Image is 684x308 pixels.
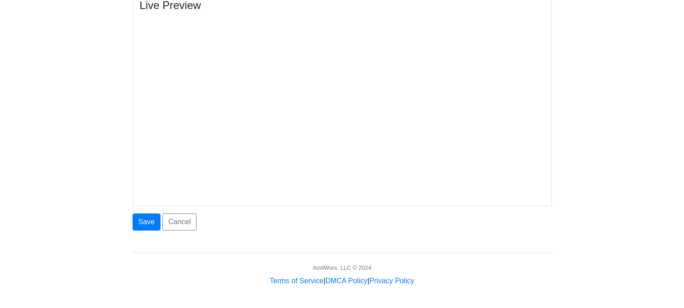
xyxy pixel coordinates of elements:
[162,213,197,231] a: Cancel
[312,263,371,272] div: AcidWorx, LLC © 2024
[369,277,414,285] a: Privacy Policy
[270,276,414,286] div: | |
[270,277,323,285] a: Terms of Service
[326,277,367,285] a: DMCA Policy
[133,213,161,231] button: Save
